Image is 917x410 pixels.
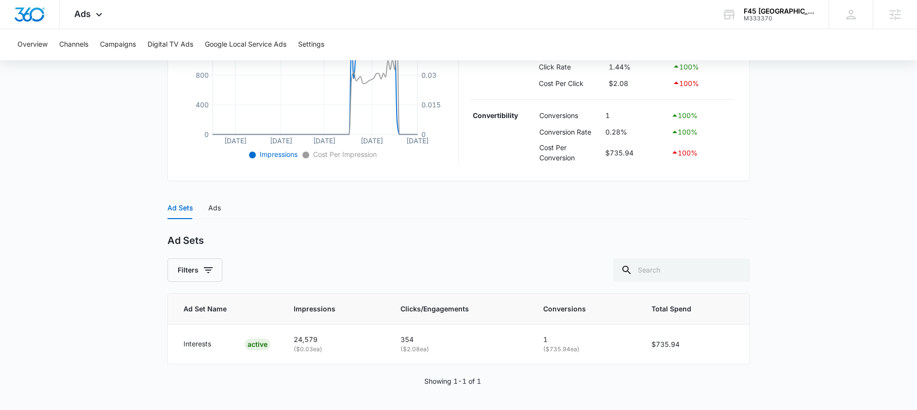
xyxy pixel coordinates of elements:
[537,140,603,165] td: Cost Per Conversion
[613,258,750,282] input: Search
[298,29,324,60] button: Settings
[294,304,363,314] span: Impressions
[167,258,222,282] button: Filters
[543,345,628,354] p: ( $735.94 ea)
[205,29,286,60] button: Google Local Service Ads
[400,334,520,345] p: 354
[258,150,298,158] span: Impressions
[148,29,193,60] button: Digital TV Ads
[671,110,732,121] div: 100 %
[603,140,668,165] td: $735.94
[313,137,335,145] tspan: [DATE]
[421,101,441,109] tspan: 0.015
[400,304,506,314] span: Clicks/Engagements
[606,58,670,75] td: 1.44%
[543,304,614,314] span: Conversions
[269,137,292,145] tspan: [DATE]
[167,203,193,213] div: Ad Sets
[671,147,732,158] div: 100 %
[167,235,204,247] h2: Ad Sets
[224,137,246,145] tspan: [DATE]
[606,75,670,91] td: $2.08
[208,203,221,213] div: Ads
[537,124,603,140] td: Conversion Rate
[651,304,720,314] span: Total Spend
[640,325,750,364] td: $735.94
[294,345,377,354] p: ( $0.03 ea)
[361,137,383,145] tspan: [DATE]
[536,58,606,75] td: Click Rate
[204,130,208,138] tspan: 0
[183,304,256,314] span: Ad Set Name
[536,75,606,91] td: Cost Per Click
[59,29,88,60] button: Channels
[672,61,732,72] div: 100 %
[17,29,48,60] button: Overview
[473,111,518,120] strong: Convertibility
[100,29,136,60] button: Campaigns
[672,77,732,89] div: 100 %
[245,339,270,350] div: ACTIVE
[195,101,208,109] tspan: 400
[744,7,815,15] div: account name
[744,15,815,22] div: account id
[537,107,603,124] td: Conversions
[603,124,668,140] td: 0.28%
[421,130,426,138] tspan: 0
[74,9,91,19] span: Ads
[543,334,628,345] p: 1
[400,345,520,354] p: ( $2.08 ea)
[406,137,429,145] tspan: [DATE]
[183,339,211,349] p: Interests
[294,334,377,345] p: 24,579
[311,150,377,158] span: Cost Per Impression
[671,126,732,138] div: 100 %
[195,71,208,79] tspan: 800
[603,107,668,124] td: 1
[421,71,436,79] tspan: 0.03
[424,376,481,387] p: Showing 1-1 of 1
